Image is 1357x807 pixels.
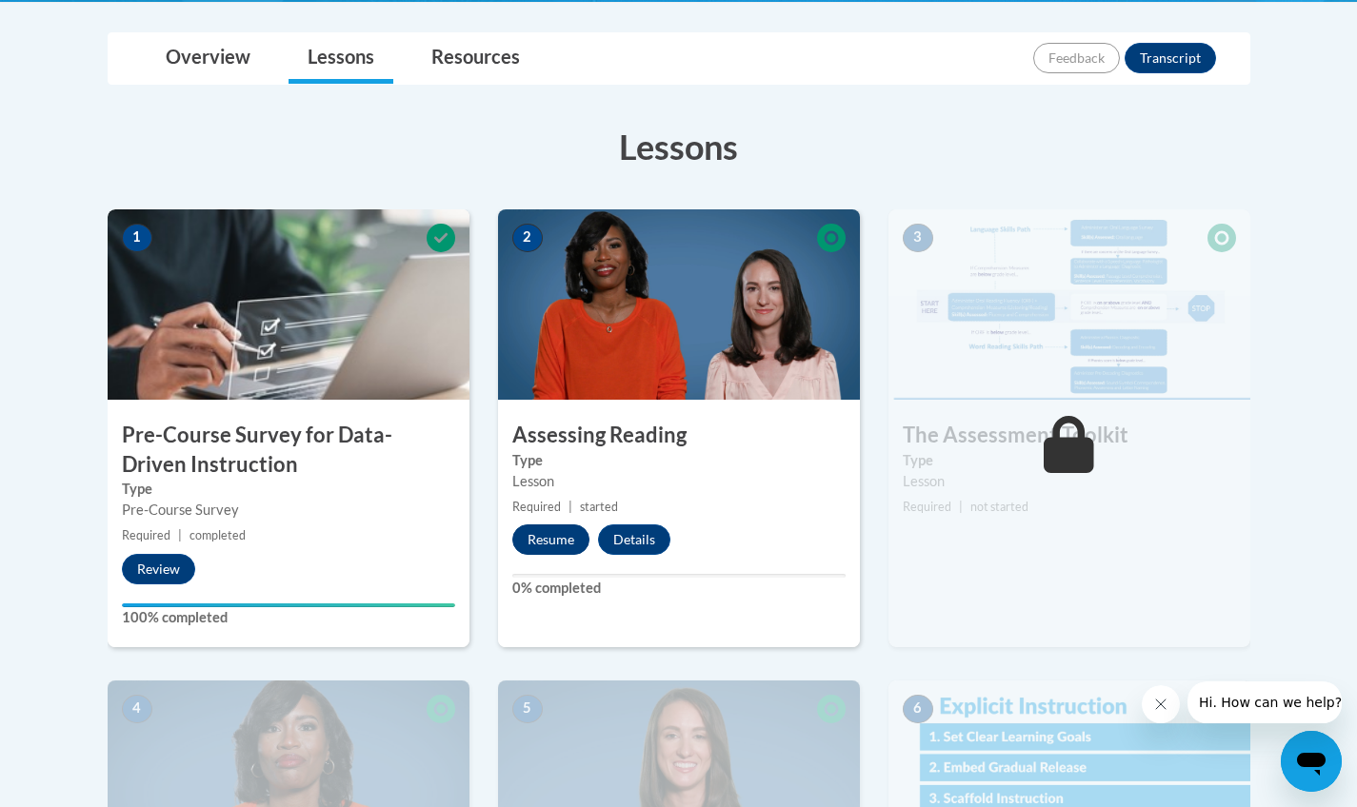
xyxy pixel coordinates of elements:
span: 6 [903,695,933,723]
label: Type [122,479,455,500]
img: Course Image [498,209,860,400]
button: Feedback [1033,43,1120,73]
span: | [959,500,963,514]
span: Required [122,528,170,542]
a: Lessons [289,33,393,84]
label: Type [903,450,1236,471]
span: 2 [512,224,543,252]
span: 5 [512,695,543,723]
span: completed [190,528,246,542]
span: 3 [903,224,933,252]
a: Overview [147,33,269,84]
iframe: Button to launch messaging window [1281,731,1342,792]
label: 0% completed [512,578,846,599]
a: Resources [412,33,539,84]
button: Details [598,524,670,555]
button: Transcript [1125,43,1216,73]
img: Course Image [888,209,1250,400]
span: Required [512,500,561,514]
span: | [178,528,182,542]
span: 4 [122,695,152,723]
label: 100% completed [122,607,455,628]
iframe: Message from company [1187,681,1342,723]
span: | [569,500,572,514]
span: not started [970,500,1028,514]
button: Resume [512,524,589,555]
button: Review [122,554,195,584]
div: Your progress [122,603,455,607]
span: started [580,500,618,514]
span: 1 [122,224,152,252]
img: Course Image [108,209,469,400]
h3: The Assessment Toolkit [888,421,1250,450]
label: Type [512,450,846,471]
h3: Lessons [108,123,1250,170]
h3: Assessing Reading [498,421,860,450]
span: Required [903,500,951,514]
div: Lesson [903,471,1236,492]
h3: Pre-Course Survey for Data-Driven Instruction [108,421,469,480]
div: Pre-Course Survey [122,500,455,521]
iframe: Close message [1142,685,1180,723]
div: Lesson [512,471,846,492]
